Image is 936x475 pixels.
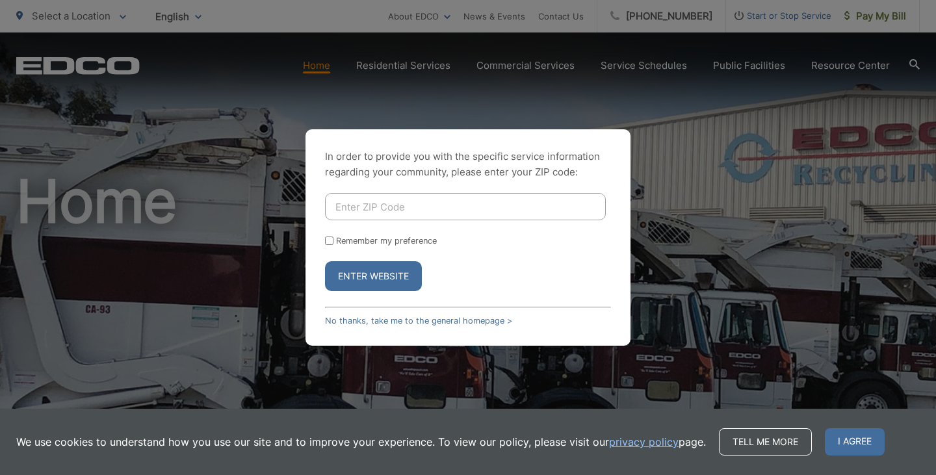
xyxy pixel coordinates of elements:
[325,261,422,291] button: Enter Website
[325,316,512,326] a: No thanks, take me to the general homepage >
[325,149,611,180] p: In order to provide you with the specific service information regarding your community, please en...
[16,434,706,450] p: We use cookies to understand how you use our site and to improve your experience. To view our pol...
[825,428,885,456] span: I agree
[336,236,437,246] label: Remember my preference
[609,434,679,450] a: privacy policy
[325,193,606,220] input: Enter ZIP Code
[719,428,812,456] a: Tell me more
